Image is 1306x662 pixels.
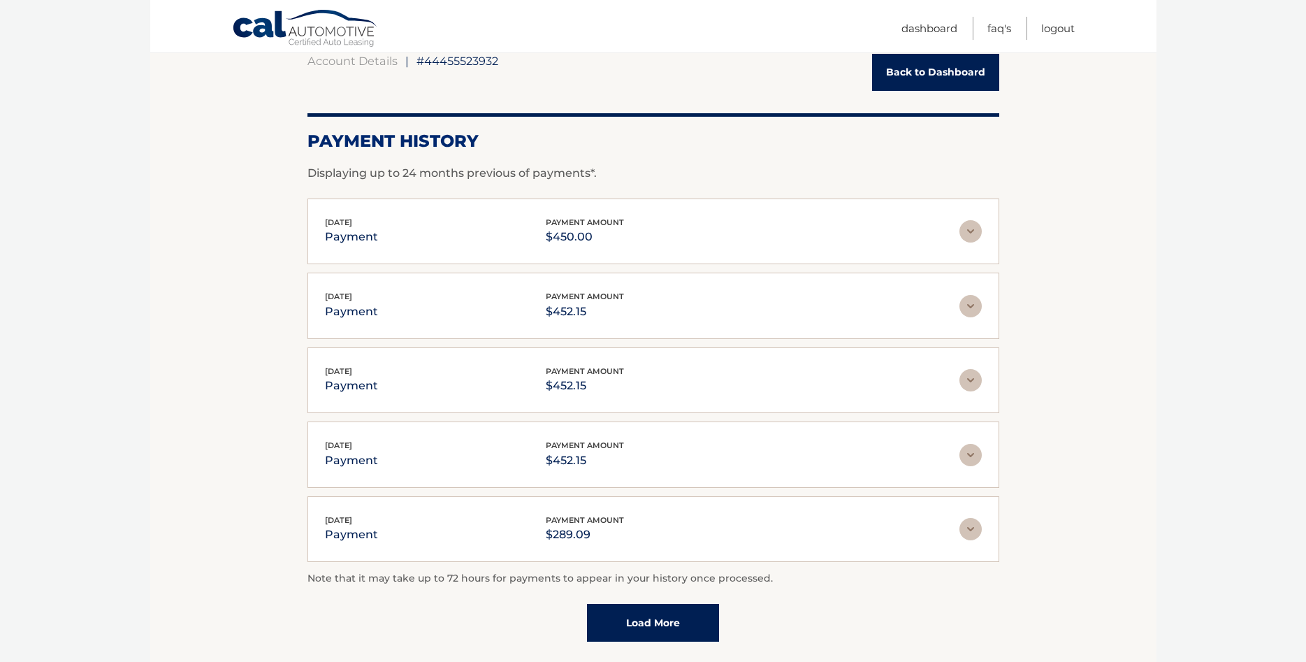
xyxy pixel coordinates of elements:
[307,131,999,152] h2: Payment History
[325,440,352,450] span: [DATE]
[416,54,498,68] span: #44455523932
[405,54,409,68] span: |
[959,295,982,317] img: accordion-rest.svg
[546,227,624,247] p: $450.00
[546,217,624,227] span: payment amount
[307,570,999,587] p: Note that it may take up to 72 hours for payments to appear in your history once processed.
[325,515,352,525] span: [DATE]
[587,604,719,642] a: Load More
[987,17,1011,40] a: FAQ's
[546,302,624,322] p: $452.15
[325,227,378,247] p: payment
[307,165,999,182] p: Displaying up to 24 months previous of payments*.
[325,292,352,301] span: [DATE]
[546,366,624,376] span: payment amount
[325,217,352,227] span: [DATE]
[546,525,624,545] p: $289.09
[325,525,378,545] p: payment
[325,366,352,376] span: [DATE]
[546,292,624,301] span: payment amount
[546,440,624,450] span: payment amount
[546,515,624,525] span: payment amount
[959,444,982,466] img: accordion-rest.svg
[901,17,957,40] a: Dashboard
[959,220,982,243] img: accordion-rest.svg
[232,9,379,50] a: Cal Automotive
[307,54,398,68] a: Account Details
[325,376,378,396] p: payment
[546,451,624,470] p: $452.15
[546,376,624,396] p: $452.15
[872,54,999,91] a: Back to Dashboard
[325,302,378,322] p: payment
[959,518,982,540] img: accordion-rest.svg
[325,451,378,470] p: payment
[1041,17,1075,40] a: Logout
[959,369,982,391] img: accordion-rest.svg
